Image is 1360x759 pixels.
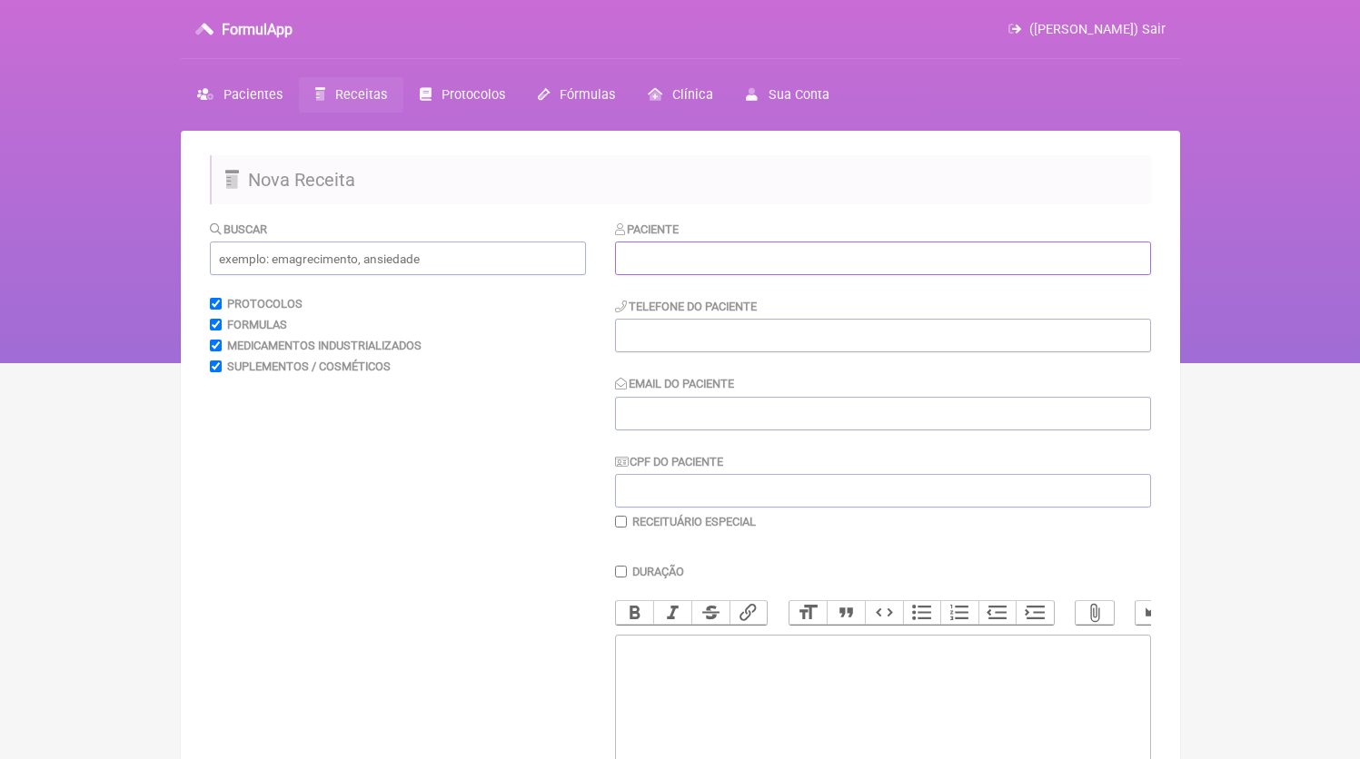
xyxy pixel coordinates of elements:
[299,77,403,113] a: Receitas
[227,318,287,331] label: Formulas
[227,297,303,310] label: Protocolos
[632,515,756,528] label: Receituário Especial
[615,300,758,313] label: Telefone do Paciente
[789,601,828,625] button: Heading
[1008,22,1165,37] a: ([PERSON_NAME]) Sair
[615,377,735,390] label: Email do Paciente
[1016,601,1054,625] button: Increase Level
[730,601,768,625] button: Link
[632,565,684,578] label: Duração
[691,601,730,625] button: Strikethrough
[615,455,724,468] label: CPF do Paciente
[940,601,978,625] button: Numbers
[865,601,903,625] button: Code
[442,87,505,103] span: Protocolos
[403,77,521,113] a: Protocolos
[210,222,268,236] label: Buscar
[223,87,283,103] span: Pacientes
[521,77,631,113] a: Fórmulas
[827,601,865,625] button: Quote
[1136,601,1174,625] button: Undo
[181,77,299,113] a: Pacientes
[903,601,941,625] button: Bullets
[1029,22,1166,37] span: ([PERSON_NAME]) Sair
[631,77,730,113] a: Clínica
[227,360,391,373] label: Suplementos / Cosméticos
[730,77,845,113] a: Sua Conta
[222,21,293,38] h3: FormulApp
[615,222,680,236] label: Paciente
[616,601,654,625] button: Bold
[769,87,829,103] span: Sua Conta
[653,601,691,625] button: Italic
[210,241,586,275] input: exemplo: emagrecimento, ansiedade
[227,339,422,352] label: Medicamentos Industrializados
[210,155,1151,204] h2: Nova Receita
[1076,601,1114,625] button: Attach Files
[335,87,387,103] span: Receitas
[978,601,1017,625] button: Decrease Level
[560,87,615,103] span: Fórmulas
[672,87,713,103] span: Clínica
